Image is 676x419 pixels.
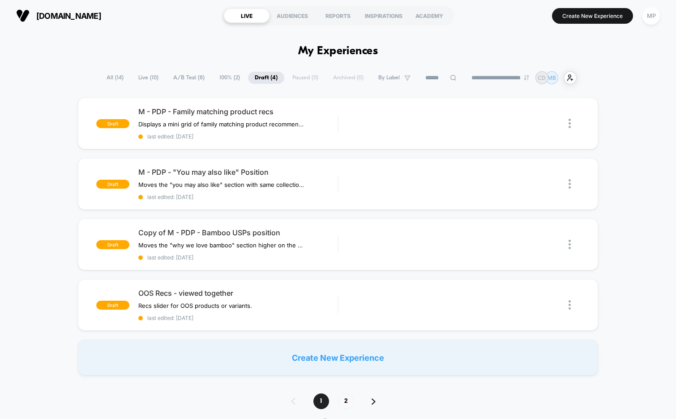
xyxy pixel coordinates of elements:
span: draft [96,240,129,249]
span: Copy of M - PDP - Bamboo USPs position [138,228,338,237]
span: Live ( 10 ) [132,72,165,84]
span: Recs slider for OOS products or variants. [138,302,252,309]
img: end [524,75,529,80]
span: Moves the "why we love bamboo" section higher on the PDP, closer to the CTA. [138,242,304,249]
img: close [569,119,571,128]
span: last edited: [DATE] [138,315,338,321]
div: ACADEMY [406,9,452,23]
span: All ( 14 ) [100,72,130,84]
span: last edited: [DATE] [138,133,338,140]
span: By Label [378,74,400,81]
p: MB [548,74,556,81]
span: OOS Recs - viewed together [138,289,338,298]
div: MP [642,7,660,25]
span: 2 [338,393,354,409]
div: INSPIRATIONS [361,9,406,23]
span: M - PDP - Family matching product recs [138,107,338,116]
span: draft [96,119,129,128]
span: last edited: [DATE] [138,194,338,200]
div: AUDIENCES [270,9,315,23]
h1: My Experiences [298,45,378,58]
span: Moves the "you may also like" section with same collection recommendations higher on the PDP [138,181,304,188]
div: Create New Experience [78,340,599,376]
img: close [569,179,571,189]
span: Displays a mini grid of family matching product recommendations on PDPs [138,121,304,128]
img: Visually logo [16,9,30,22]
p: CD [538,74,546,81]
span: [DOMAIN_NAME] [36,11,101,21]
div: LIVE [224,9,270,23]
img: pagination forward [372,398,376,405]
img: close [569,300,571,310]
span: 100% ( 2 ) [213,72,247,84]
span: Draft ( 4 ) [248,72,284,84]
div: REPORTS [315,9,361,23]
span: M - PDP - "You may also like" Position [138,168,338,177]
span: draft [96,180,129,189]
button: Create New Experience [552,8,633,24]
span: A/B Test ( 8 ) [167,72,211,84]
button: [DOMAIN_NAME] [13,9,104,23]
img: close [569,240,571,249]
span: draft [96,301,129,310]
button: MP [640,7,663,25]
span: 1 [313,393,329,409]
span: last edited: [DATE] [138,254,338,261]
